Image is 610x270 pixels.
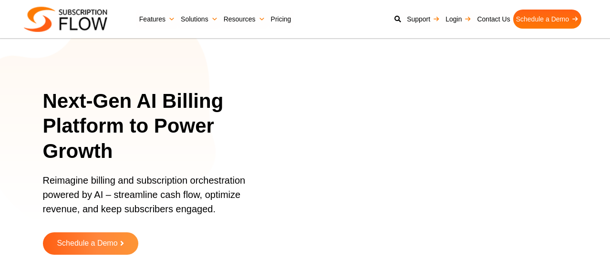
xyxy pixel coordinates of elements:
[43,173,269,226] p: Reimagine billing and subscription orchestration powered by AI – streamline cash flow, optimize r...
[43,232,138,255] a: Schedule a Demo
[268,10,294,29] a: Pricing
[513,10,581,29] a: Schedule a Demo
[178,10,221,29] a: Solutions
[404,10,443,29] a: Support
[443,10,474,29] a: Login
[57,239,117,248] span: Schedule a Demo
[24,7,107,32] img: Subscriptionflow
[474,10,513,29] a: Contact Us
[221,10,268,29] a: Resources
[136,10,178,29] a: Features
[43,89,280,164] h1: Next-Gen AI Billing Platform to Power Growth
